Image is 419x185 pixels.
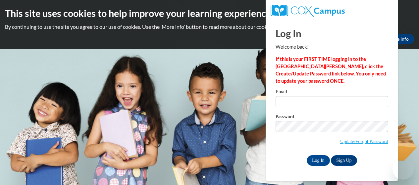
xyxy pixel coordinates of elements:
label: Password [276,114,388,121]
a: More Info [383,34,414,44]
h2: This site uses cookies to help improve your learning experience. [5,7,414,20]
a: Update/Forgot Password [340,139,388,144]
a: Sign Up [331,155,357,166]
iframe: Button to launch messaging window [393,159,414,180]
strong: If this is your FIRST TIME logging in to the [GEOGRAPHIC_DATA][PERSON_NAME], click the Create/Upd... [276,56,386,84]
label: Email [276,89,388,96]
h1: Log In [276,26,388,40]
p: Welcome back! [276,43,388,51]
img: COX Campus [271,5,345,17]
p: By continuing to use the site you agree to our use of cookies. Use the ‘More info’ button to read... [5,23,414,30]
input: Log In [307,155,330,166]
